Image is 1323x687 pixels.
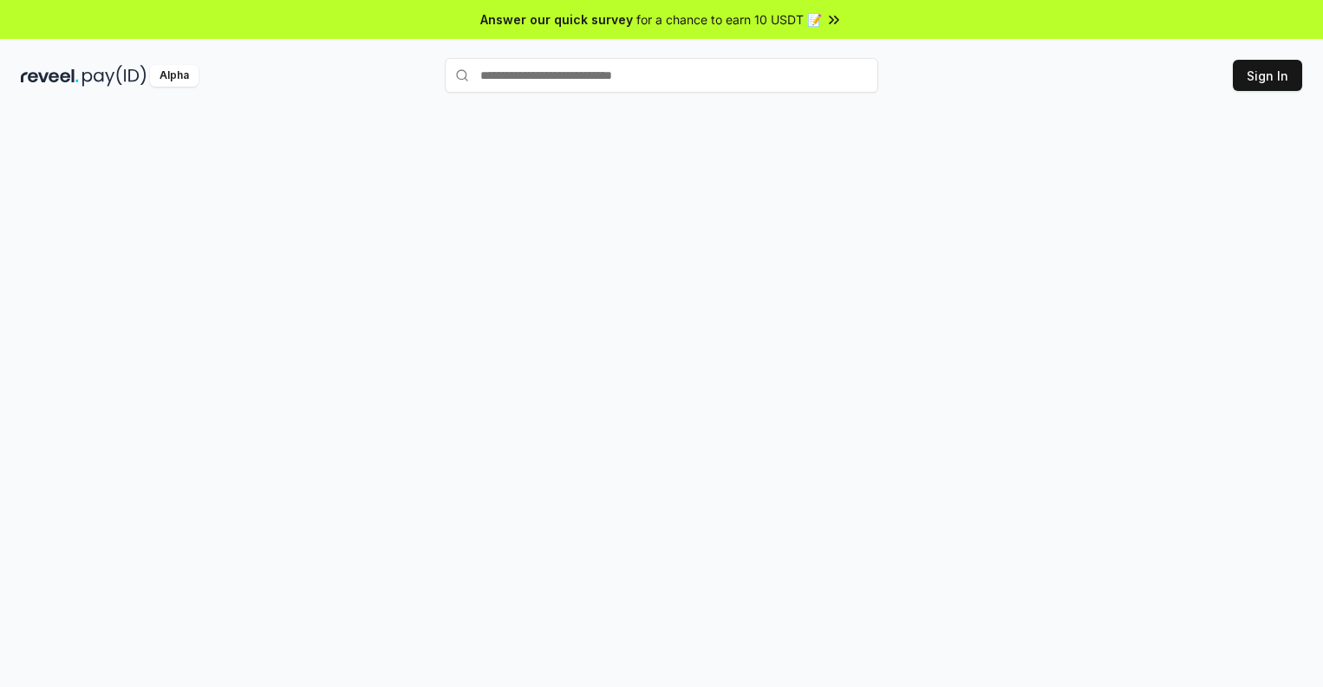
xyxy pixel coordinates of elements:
[82,65,147,87] img: pay_id
[1233,60,1302,91] button: Sign In
[21,65,79,87] img: reveel_dark
[636,10,822,29] span: for a chance to earn 10 USDT 📝
[150,65,199,87] div: Alpha
[480,10,633,29] span: Answer our quick survey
